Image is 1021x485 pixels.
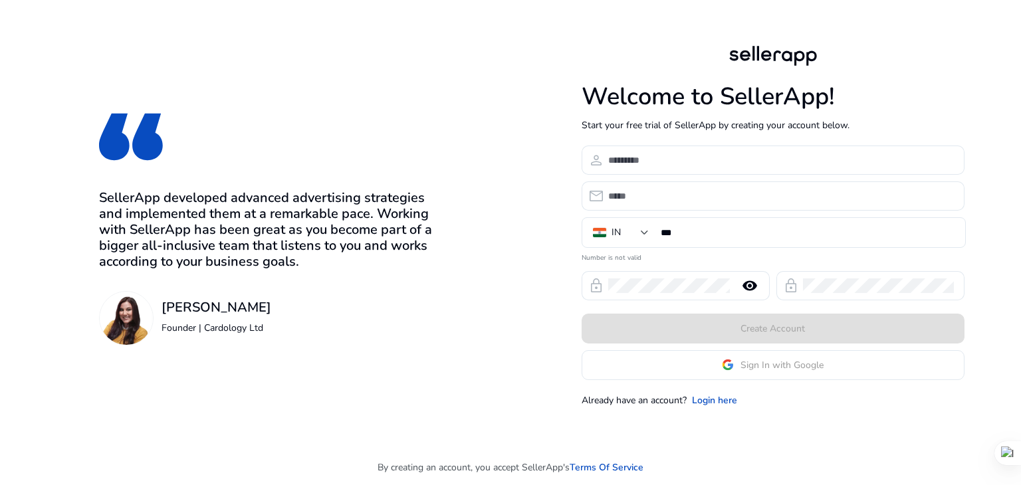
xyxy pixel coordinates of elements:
mat-error: Number is not valid [582,249,964,263]
p: Already have an account? [582,393,687,407]
p: Founder | Cardology Ltd [162,321,271,335]
a: Terms Of Service [570,460,643,474]
span: lock [588,278,604,294]
mat-icon: remove_red_eye [734,278,766,294]
h1: Welcome to SellerApp! [582,82,964,111]
span: person [588,152,604,168]
a: Login here [692,393,737,407]
span: email [588,188,604,204]
h3: SellerApp developed advanced advertising strategies and implemented them at a remarkable pace. Wo... [99,190,439,270]
div: IN [612,225,621,240]
p: Start your free trial of SellerApp by creating your account below. [582,118,964,132]
h3: [PERSON_NAME] [162,300,271,316]
span: lock [783,278,799,294]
